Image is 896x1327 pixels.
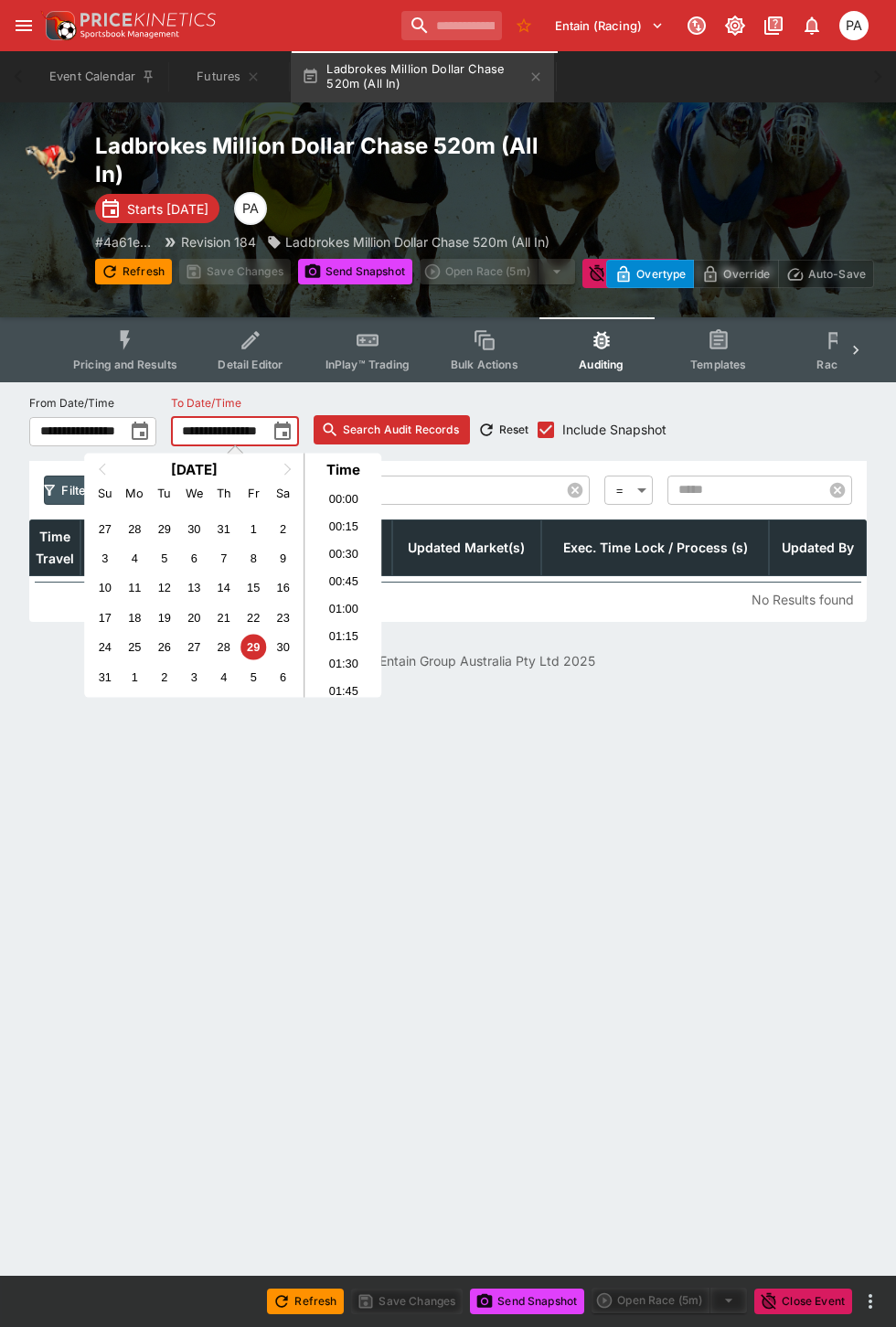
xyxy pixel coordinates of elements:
[271,480,295,505] div: Saturday
[314,415,470,444] button: Search Audit Records
[241,516,266,540] div: Choose Friday, August 1st, 2025
[834,5,874,46] button: Peter Addley
[152,546,176,571] div: Choose Tuesday, August 5th, 2025
[182,575,207,600] div: Choose Wednesday, August 13th, 2025
[562,420,667,439] span: Include Snapshot
[752,590,854,609] p: No Results found
[29,395,114,411] p: From Date/Time
[579,358,624,371] span: Auditing
[211,635,236,659] div: Choose Thursday, August 28th, 2025
[267,1289,344,1314] button: Refresh
[401,11,502,40] input: search
[152,635,176,659] div: Choose Tuesday, August 26th, 2025
[274,455,304,485] button: Next Month
[592,1288,747,1313] div: split button
[29,519,80,576] th: Time Travel
[44,476,138,505] button: Filter by Field
[123,480,147,505] div: Monday
[392,519,541,576] th: Updated Market(s)
[211,480,236,505] div: Thursday
[582,259,680,288] button: Close Event
[769,519,867,576] th: Updated By
[241,480,266,505] div: Friday
[170,51,287,102] button: Futures
[218,358,283,371] span: Detail Editor
[92,480,117,505] div: Sunday
[211,605,236,630] div: Choose Thursday, August 21st, 2025
[266,415,299,448] button: toggle date time picker
[127,199,208,219] p: Starts [DATE]
[123,664,147,689] div: Choose Monday, September 1st, 2025
[123,605,147,630] div: Choose Monday, August 18th, 2025
[304,513,382,540] li: 00:15
[451,358,518,371] span: Bulk Actions
[241,635,266,659] div: Choose Friday, August 29th, 2025
[84,454,381,698] div: Choose Date and Time
[420,259,575,284] div: split button
[152,516,176,540] div: Choose Tuesday, July 29th, 2025
[59,317,837,382] div: Event type filters
[606,260,874,288] div: Start From
[859,1290,881,1312] button: more
[22,132,80,190] img: greyhound_racing.png
[285,232,549,251] p: Ladbrokes Million Dollar Chase 520m (All In)
[95,132,549,188] h2: Copy To Clipboard
[757,9,790,42] button: Documentation
[723,264,770,284] p: Override
[816,358,854,371] span: Racing
[241,575,266,600] div: Choose Friday, August 15th, 2025
[693,260,778,288] button: Override
[211,546,236,571] div: Choose Thursday, August 7th, 2025
[808,264,866,284] p: Auto-Save
[38,51,166,102] button: Event Calendar
[309,461,377,478] div: Time
[680,9,713,42] button: Connected to PK
[304,568,382,595] li: 00:45
[182,635,207,659] div: Choose Wednesday, August 27th, 2025
[92,605,117,630] div: Choose Sunday, August 17th, 2025
[182,516,207,540] div: Choose Wednesday, July 30th, 2025
[544,11,675,40] button: Select Tenant
[80,30,179,38] img: Sportsbook Management
[211,575,236,600] div: Choose Thursday, August 14th, 2025
[92,546,117,571] div: Choose Sunday, August 3rd, 2025
[92,575,117,600] div: Choose Sunday, August 10th, 2025
[754,1289,852,1314] button: Close Event
[86,455,115,485] button: Previous Month
[211,516,236,540] div: Choose Thursday, July 31st, 2025
[690,358,746,371] span: Templates
[291,51,554,102] button: Ladbrokes Million Dollar Chase 520m (All In)
[152,575,176,600] div: Choose Tuesday, August 12th, 2025
[541,519,769,576] th: Exec. Time Lock / Process (s)
[839,11,869,40] div: Peter Addley
[123,546,147,571] div: Choose Monday, August 4th, 2025
[152,605,176,630] div: Choose Tuesday, August 19th, 2025
[84,461,304,478] h2: [DATE]
[719,9,752,42] button: Toggle light/dark mode
[298,259,412,284] button: Send Snapshot
[92,664,117,689] div: Choose Sunday, August 31st, 2025
[182,480,207,505] div: Wednesday
[304,540,382,568] li: 00:30
[80,13,216,27] img: PriceKinetics
[271,605,295,630] div: Choose Saturday, August 23rd, 2025
[234,192,267,225] div: Peter Addley
[271,516,295,540] div: Choose Saturday, August 2nd, 2025
[92,635,117,659] div: Choose Sunday, August 24th, 2025
[304,486,382,698] ul: Time
[7,9,40,42] button: open drawer
[182,664,207,689] div: Choose Wednesday, September 3rd, 2025
[152,480,176,505] div: Tuesday
[182,605,207,630] div: Choose Wednesday, August 20th, 2025
[636,264,686,284] p: Overtype
[152,664,176,689] div: Choose Tuesday, September 2nd, 2025
[606,260,694,288] button: Overtype
[181,232,256,251] p: Revision 184
[271,664,295,689] div: Choose Saturday, September 6th, 2025
[123,635,147,659] div: Choose Monday, August 25th, 2025
[123,516,147,540] div: Choose Monday, July 28th, 2025
[171,395,241,411] p: To Date/Time
[73,358,177,371] span: Pricing and Results
[470,1289,584,1314] button: Send Snapshot
[304,678,382,705] li: 01:45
